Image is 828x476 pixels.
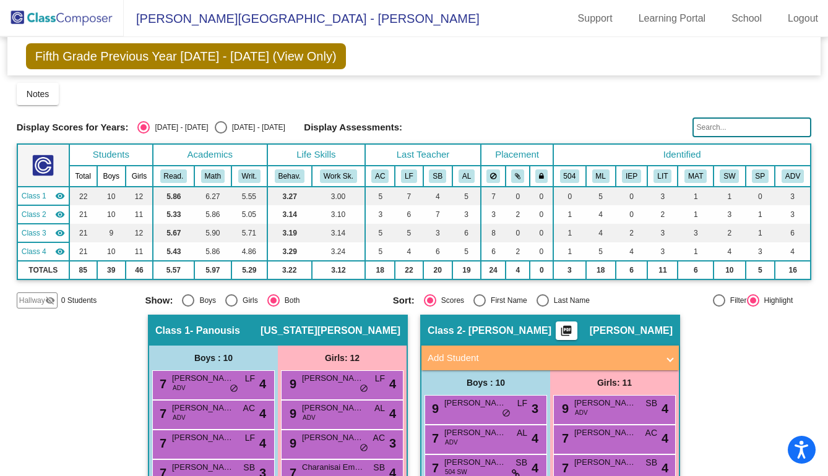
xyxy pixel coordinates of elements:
button: 504 [560,169,580,183]
span: 9 [287,436,296,450]
a: Logout [778,9,828,28]
td: 2 [647,205,678,224]
th: Last Teacher [365,144,481,166]
span: 9 [287,377,296,391]
button: LF [401,169,417,183]
td: 39 [97,261,126,279]
td: Georgia Panousis - Panousis [17,187,69,205]
div: Highlight [759,295,793,306]
span: Notes [27,89,50,99]
td: 5.29 [231,261,267,279]
span: Show: [145,295,173,306]
th: Academics [153,144,267,166]
div: Boys : 10 [149,346,278,370]
span: [PERSON_NAME] [574,427,636,439]
span: [PERSON_NAME] [172,402,234,414]
td: 5.33 [153,205,194,224]
span: SB [645,456,657,469]
td: 4 [714,242,746,261]
td: 3 [553,261,585,279]
span: Sort: [393,295,415,306]
td: 0 [616,187,648,205]
th: Keep away students [481,166,506,187]
span: do_not_disturb_alt [360,443,368,453]
td: 12 [126,187,153,205]
div: Girls [238,295,258,306]
td: 5 [452,242,481,261]
button: AC [371,169,389,183]
div: Both [280,295,300,306]
span: AC [243,402,255,415]
td: 16 [775,261,811,279]
span: [PERSON_NAME] [172,372,234,385]
td: 5 [746,261,775,279]
td: 6 [481,242,506,261]
span: 9 [287,407,296,420]
button: Notes [17,83,59,105]
div: Girls: 11 [550,370,679,395]
button: Writ. [238,169,261,183]
td: 6 [775,224,811,242]
div: [DATE] - [DATE] [150,122,208,133]
td: 4.86 [231,242,267,261]
span: [PERSON_NAME] [302,431,364,444]
span: 0 Students [61,295,97,306]
td: TOTALS [17,261,69,279]
td: 8 [481,224,506,242]
span: [PERSON_NAME] [172,431,234,444]
span: Display Assessments: [304,122,402,133]
th: Total [69,166,97,187]
span: do_not_disturb_alt [502,409,511,419]
th: Anny Lee [452,166,481,187]
mat-icon: visibility [55,228,65,238]
span: AC [373,431,385,444]
button: Work Sk. [320,169,357,183]
td: 11 [126,242,153,261]
td: 0 [553,187,585,205]
td: 7 [395,187,423,205]
button: MAT [684,169,707,183]
span: SB [515,456,527,469]
td: 5 [452,187,481,205]
span: 4 [389,375,396,393]
span: Hallway [19,295,45,306]
td: 1 [678,242,714,261]
td: 3.00 [312,187,365,205]
th: Individualized Education Plan [616,166,648,187]
td: 11 [126,205,153,224]
div: Filter [725,295,747,306]
td: 3 [365,205,395,224]
td: 2 [714,224,746,242]
span: AL [374,402,385,415]
span: 7 [559,461,569,475]
mat-icon: visibility [55,247,65,257]
td: 6.27 [194,187,231,205]
span: [PERSON_NAME] [444,456,506,469]
button: Math [201,169,225,183]
td: 22 [69,187,97,205]
span: ADV [173,383,186,393]
td: 5.86 [194,242,231,261]
td: 85 [69,261,97,279]
mat-icon: picture_as_pdf [559,325,574,342]
span: [US_STATE][PERSON_NAME] [261,325,400,337]
td: 11 [647,261,678,279]
span: - [PERSON_NAME] [462,325,551,337]
td: 3.14 [267,205,312,224]
td: 5 [586,187,616,205]
td: 5.86 [194,205,231,224]
span: Fifth Grade Previous Year [DATE] - [DATE] (View Only) [26,43,346,69]
td: 5.86 [153,187,194,205]
td: 5.55 [231,187,267,205]
th: Social Work RtI [714,166,746,187]
td: 3 [775,187,811,205]
span: [PERSON_NAME] [302,402,364,414]
span: LF [245,431,255,444]
td: 0 [530,242,553,261]
td: 21 [69,224,97,242]
td: 3 [714,205,746,224]
span: Class 1 [22,190,46,202]
span: SB [243,461,255,474]
span: Class 2 [428,325,462,337]
span: LF [517,397,527,410]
